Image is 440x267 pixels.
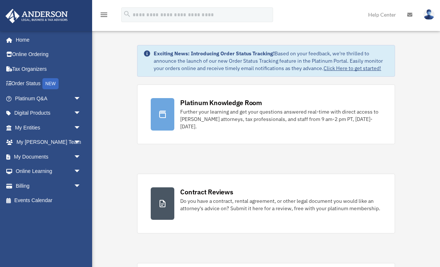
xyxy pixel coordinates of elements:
[324,65,381,72] a: Click Here to get started!
[74,91,88,106] span: arrow_drop_down
[5,47,92,62] a: Online Ordering
[5,62,92,76] a: Tax Organizers
[74,120,88,135] span: arrow_drop_down
[180,108,381,130] div: Further your learning and get your questions answered real-time with direct access to [PERSON_NAM...
[5,91,92,106] a: Platinum Q&Aarrow_drop_down
[154,50,275,57] strong: Exciting News: Introducing Order Status Tracking!
[423,9,434,20] img: User Pic
[3,9,70,23] img: Anderson Advisors Platinum Portal
[5,135,92,150] a: My [PERSON_NAME] Teamarrow_drop_down
[123,10,131,18] i: search
[74,135,88,150] span: arrow_drop_down
[180,98,262,107] div: Platinum Knowledge Room
[137,84,395,144] a: Platinum Knowledge Room Further your learning and get your questions answered real-time with dire...
[180,197,381,212] div: Do you have a contract, rental agreement, or other legal document you would like an attorney's ad...
[5,164,92,179] a: Online Learningarrow_drop_down
[5,120,92,135] a: My Entitiesarrow_drop_down
[180,187,233,197] div: Contract Reviews
[42,78,59,89] div: NEW
[74,149,88,164] span: arrow_drop_down
[5,178,92,193] a: Billingarrow_drop_down
[5,106,92,121] a: Digital Productsarrow_drop_down
[5,76,92,91] a: Order StatusNEW
[5,193,92,208] a: Events Calendar
[5,149,92,164] a: My Documentsarrow_drop_down
[74,106,88,121] span: arrow_drop_down
[74,164,88,179] span: arrow_drop_down
[99,10,108,19] i: menu
[154,50,388,72] div: Based on your feedback, we're thrilled to announce the launch of our new Order Status Tracking fe...
[137,174,395,233] a: Contract Reviews Do you have a contract, rental agreement, or other legal document you would like...
[5,32,88,47] a: Home
[74,178,88,194] span: arrow_drop_down
[99,13,108,19] a: menu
